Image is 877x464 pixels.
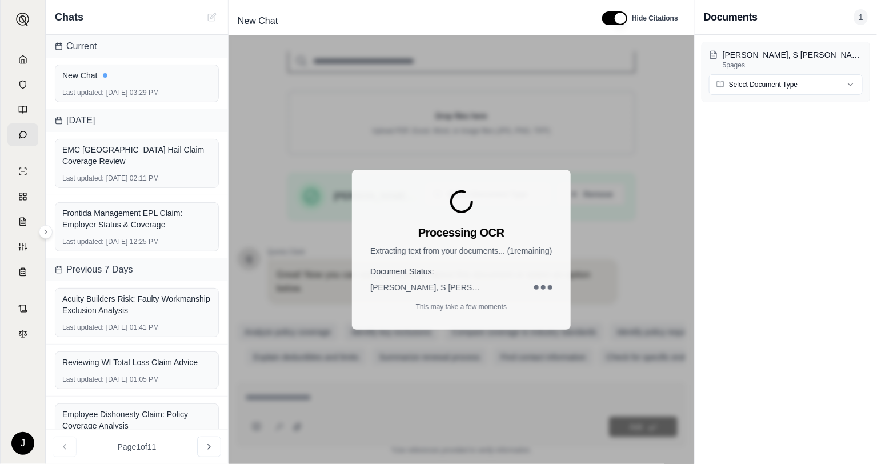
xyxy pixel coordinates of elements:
[46,35,228,58] div: Current
[723,61,863,70] p: 5 pages
[370,245,552,257] p: Extracting text from your documents... ( 1 remaining)
[62,293,211,316] div: Acuity Builders Risk: Faulty Workmanship Exclusion Analysis
[62,88,211,97] div: [DATE] 03:29 PM
[418,225,504,241] h3: Processing OCR
[55,9,83,25] span: Chats
[62,409,211,431] div: Employee Dishonesty Claim: Policy Coverage Analysis
[62,323,104,332] span: Last updated:
[46,109,228,132] div: [DATE]
[11,8,34,31] button: Expand sidebar
[416,302,507,311] p: This may take a few moments
[62,375,104,384] span: Last updated:
[370,266,552,277] h4: Document Status:
[7,261,38,283] a: Coverage Table
[7,48,38,71] a: Home
[233,12,588,30] div: Edit Title
[704,9,758,25] h3: Documents
[62,237,104,246] span: Last updated:
[205,10,219,24] button: Cannot create new chat while OCR is processing
[62,237,211,246] div: [DATE] 12:25 PM
[62,174,211,183] div: [DATE] 02:11 PM
[7,185,38,208] a: Policy Comparisons
[62,174,104,183] span: Last updated:
[62,323,211,332] div: [DATE] 01:41 PM
[7,322,38,345] a: Legal Search Engine
[16,13,30,26] img: Expand sidebar
[370,282,484,293] span: [PERSON_NAME], S [PERSON_NAME] request [DATE].pdf
[7,98,38,121] a: Prompt Library
[233,12,282,30] span: New Chat
[7,297,38,320] a: Contract Analysis
[7,160,38,183] a: Single Policy
[62,357,211,368] div: Reviewing WI Total Loss Claim Advice
[723,49,863,61] p: Scott, S PKSD request 08.20.25.pdf
[854,9,868,25] span: 1
[62,207,211,230] div: Frontida Management EPL Claim: Employer Status & Coverage
[62,88,104,97] span: Last updated:
[632,14,678,23] span: Hide Citations
[7,210,38,233] a: Claim Coverage
[62,144,211,167] div: EMC [GEOGRAPHIC_DATA] Hail Claim Coverage Review
[62,70,211,81] div: New Chat
[7,235,38,258] a: Custom Report
[7,123,38,146] a: Chat
[11,432,34,455] div: J
[46,258,228,281] div: Previous 7 Days
[7,73,38,96] a: Documents Vault
[118,441,157,453] span: Page 1 of 11
[62,375,211,384] div: [DATE] 01:05 PM
[709,49,863,70] button: [PERSON_NAME], S [PERSON_NAME] request [DATE].pdf5pages
[39,225,53,239] button: Expand sidebar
